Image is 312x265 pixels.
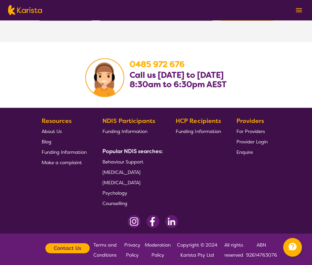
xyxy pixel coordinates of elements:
[221,240,246,260] p: All rights reserved
[54,243,81,253] b: Contact Us
[236,136,268,147] a: Provider Login
[42,117,72,125] b: Resources
[236,139,268,145] span: Provider Login
[42,149,87,155] span: Funding Information
[42,126,87,136] a: About Us
[165,215,178,228] img: LinkedIn
[123,240,142,260] a: Privacy Policy
[102,180,140,186] span: [MEDICAL_DATA]
[42,159,82,165] span: Make a complaint
[102,117,155,125] b: NDIS Participants
[130,79,227,90] b: 8:30am to 6:30pm AEST
[176,128,221,134] span: Funding Information
[124,242,140,258] span: Privacy Policy
[246,240,277,260] p: ABN 92614763076
[146,215,160,228] img: Facebook
[296,8,302,12] img: menu
[42,128,62,134] span: About Us
[145,240,171,260] a: Moderation Policy
[236,117,264,125] b: Providers
[102,200,127,206] span: Counselling
[102,148,163,155] b: Popular NDIS searches:
[8,5,42,15] img: Karista logo
[93,242,117,258] span: Terms and Conditions
[128,215,141,228] img: Instagram
[42,139,51,145] span: Blog
[42,136,87,147] a: Blog
[102,128,147,134] span: Funding Information
[90,240,120,260] a: Terms and Conditions
[236,128,265,134] span: For Providers
[236,147,268,157] a: Enquire
[102,169,140,175] span: [MEDICAL_DATA]
[42,157,87,168] a: Make a complaint
[102,156,160,167] a: Behaviour Support
[102,167,160,177] a: [MEDICAL_DATA]
[130,70,224,80] b: Call us [DATE] to [DATE]
[283,238,302,257] button: Channel Menu
[130,59,185,70] a: 0485 972 676
[236,126,268,136] a: For Providers
[145,242,171,258] span: Moderation Policy
[102,177,160,188] a: [MEDICAL_DATA]
[42,147,87,157] a: Funding Information
[102,159,143,165] span: Behaviour Support
[102,198,160,208] a: Counselling
[176,126,221,136] a: Funding Information
[102,126,160,136] a: Funding Information
[236,149,253,155] span: Enquire
[173,240,221,260] p: Copyright © 2024 Karista Pty Ltd
[176,117,221,125] b: HCP Recipients
[102,188,160,198] a: Psychology
[85,58,124,97] img: Karista Client Service
[102,190,127,196] span: Psychology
